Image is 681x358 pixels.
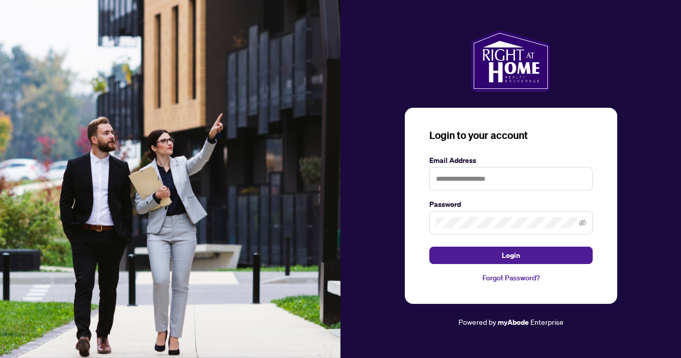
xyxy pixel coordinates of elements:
[429,247,593,264] button: Login
[579,219,586,226] span: eye-invisible
[498,317,529,328] a: myAbode
[502,247,520,264] span: Login
[429,155,593,166] label: Email Address
[429,272,593,283] a: Forgot Password?
[458,317,496,326] span: Powered by
[429,128,593,142] h3: Login to your account
[429,199,593,210] label: Password
[530,317,564,326] span: Enterprise
[471,30,550,91] img: ma-logo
